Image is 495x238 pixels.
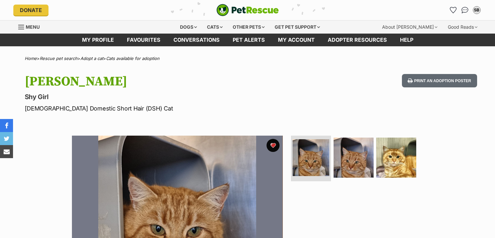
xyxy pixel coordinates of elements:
a: Pet alerts [226,34,271,46]
a: Conversations [460,5,470,15]
a: My profile [76,34,120,46]
span: Menu [26,24,40,30]
div: Good Reads [443,21,482,34]
div: Cats [202,21,227,34]
a: My account [271,34,321,46]
img: logo-cat-932fe2b9b8326f06289b0f2fb663e598f794de774fb13d1741a6617ecf9a85b4.svg [216,4,279,16]
button: favourite [267,139,280,152]
a: Cats available for adoption [106,56,159,61]
img: Photo of Vanessa [293,139,329,176]
a: conversations [167,34,226,46]
a: Help [393,34,420,46]
img: chat-41dd97257d64d25036548639549fe6c8038ab92f7586957e7f3b1b290dea8141.svg [461,7,468,13]
img: Photo of Vanessa [376,138,416,178]
div: > > > [8,56,487,61]
a: PetRescue [216,4,279,16]
div: About [PERSON_NAME] [378,21,442,34]
a: Donate [13,5,48,16]
h1: [PERSON_NAME] [25,74,300,89]
div: SB [474,7,480,13]
div: Get pet support [270,21,324,34]
a: Adopt a cat [80,56,103,61]
p: [DEMOGRAPHIC_DATA] Domestic Short Hair (DSH) Cat [25,104,300,113]
a: Favourites [120,34,167,46]
a: Home [25,56,37,61]
div: Dogs [175,21,201,34]
p: Shy Girl [25,92,300,101]
ul: Account quick links [448,5,482,15]
a: Favourites [448,5,459,15]
button: Print an adoption poster [402,74,477,87]
a: Rescue pet search [40,56,77,61]
button: My account [472,5,482,15]
a: Adopter resources [321,34,393,46]
div: Other pets [228,21,269,34]
img: Photo of Vanessa [334,138,374,178]
a: Menu [18,21,44,32]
